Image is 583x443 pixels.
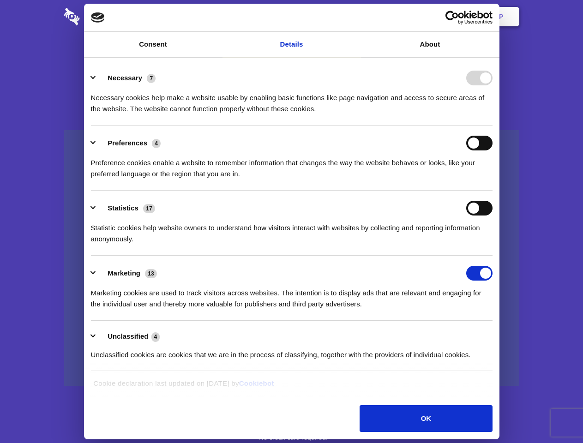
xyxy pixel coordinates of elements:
span: 4 [151,332,160,341]
img: logo [91,12,105,23]
span: 4 [152,139,161,148]
a: Pricing [271,2,311,31]
a: Usercentrics Cookiebot - opens in a new window [412,11,493,24]
iframe: Drift Widget Chat Controller [537,397,572,432]
button: OK [360,405,492,432]
a: Details [222,32,361,57]
label: Necessary [108,74,142,82]
a: Wistia video thumbnail [64,130,519,386]
button: Statistics (17) [91,201,161,216]
a: About [361,32,499,57]
div: Cookie declaration last updated on [DATE] by [86,378,497,396]
div: Unclassified cookies are cookies that we are in the process of classifying, together with the pro... [91,342,493,360]
label: Statistics [108,204,138,212]
button: Preferences (4) [91,136,167,150]
label: Preferences [108,139,147,147]
img: logo-wordmark-white-trans-d4663122ce5f474addd5e946df7df03e33cb6a1c49d2221995e7729f52c070b2.svg [64,8,143,25]
div: Statistic cookies help website owners to understand how visitors interact with websites by collec... [91,216,493,245]
a: Consent [84,32,222,57]
label: Marketing [108,269,140,277]
button: Marketing (13) [91,266,163,281]
span: 17 [143,204,155,213]
h4: Auto-redaction of sensitive data, encrypted data sharing and self-destructing private chats. Shar... [64,84,519,114]
button: Necessary (7) [91,71,162,85]
span: 13 [145,269,157,278]
a: Contact [374,2,417,31]
a: Cookiebot [239,379,274,387]
div: Marketing cookies are used to track visitors across websites. The intention is to display ads tha... [91,281,493,310]
div: Preference cookies enable a website to remember information that changes the way the website beha... [91,150,493,180]
a: Login [419,2,459,31]
h1: Eliminate Slack Data Loss. [64,42,519,75]
div: Necessary cookies help make a website usable by enabling basic functions like page navigation and... [91,85,493,114]
span: 7 [147,74,156,83]
button: Unclassified (4) [91,331,166,342]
